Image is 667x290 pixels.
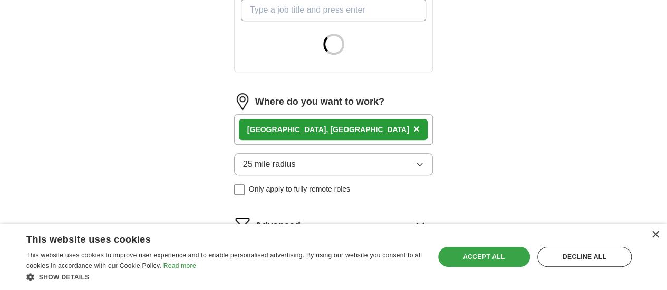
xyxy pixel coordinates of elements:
div: This website uses cookies [26,230,396,246]
span: × [413,123,420,135]
input: Only apply to fully remote roles [234,184,245,195]
button: 25 mile radius [234,153,433,175]
span: Show details [39,274,90,281]
img: filter [234,216,251,233]
img: location.png [234,93,251,110]
span: Only apply to fully remote roles [249,184,350,195]
div: Show details [26,272,422,282]
span: This website uses cookies to improve user experience and to enable personalised advertising. By u... [26,252,422,269]
span: 25 mile radius [243,158,296,171]
a: Read more, opens a new window [163,262,196,269]
span: Advanced [255,218,301,233]
button: × [413,122,420,137]
label: Where do you want to work? [255,95,384,109]
div: [GEOGRAPHIC_DATA], [GEOGRAPHIC_DATA] [247,124,409,135]
div: Accept all [438,247,530,267]
div: Close [651,231,659,239]
div: Decline all [537,247,632,267]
